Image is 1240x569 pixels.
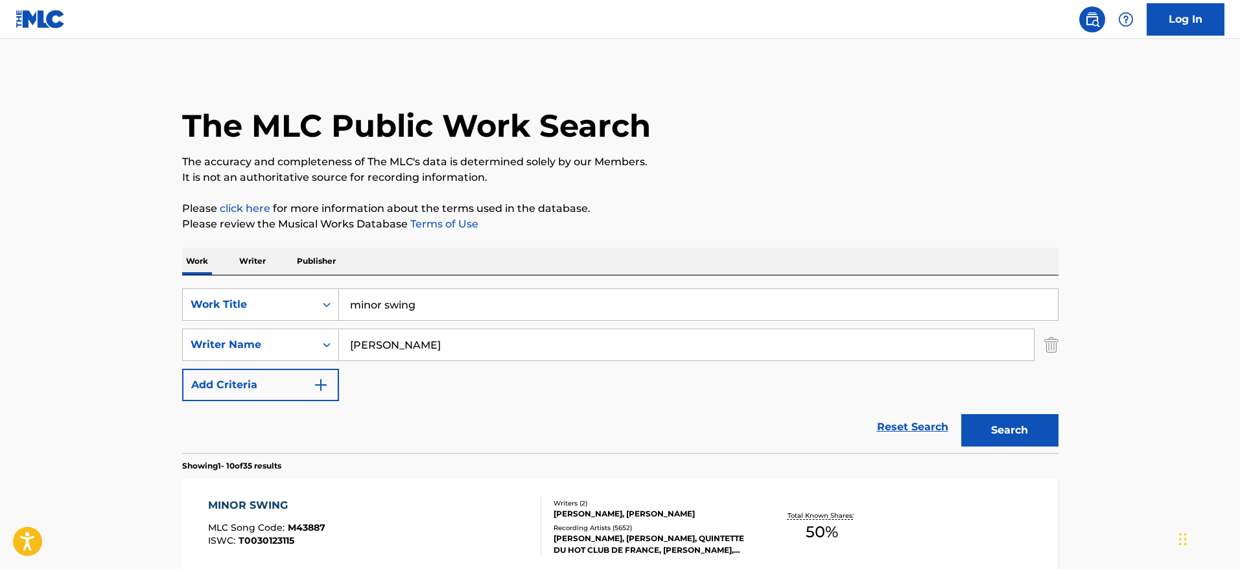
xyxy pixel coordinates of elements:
[191,297,307,312] div: Work Title
[182,201,1059,216] p: Please for more information about the terms used in the database.
[1179,520,1187,559] div: Trascina
[1084,12,1100,27] img: search
[182,369,339,401] button: Add Criteria
[235,248,270,275] p: Writer
[1147,3,1224,36] a: Log In
[208,498,325,513] div: MINOR SWING
[182,106,651,145] h1: The MLC Public Work Search
[191,337,307,353] div: Writer Name
[806,520,838,544] span: 50 %
[871,413,955,441] a: Reset Search
[208,535,239,546] span: ISWC :
[1175,507,1240,569] div: Widget chat
[293,248,340,275] p: Publisher
[313,377,329,393] img: 9d2ae6d4665cec9f34b9.svg
[554,533,749,556] div: [PERSON_NAME], [PERSON_NAME], QUINTETTE DU HOT CLUB DE FRANCE, [PERSON_NAME], [PERSON_NAME], [PER...
[220,202,270,215] a: click here
[288,522,325,533] span: M43887
[554,523,749,533] div: Recording Artists ( 5652 )
[16,10,65,29] img: MLC Logo
[182,248,212,275] p: Work
[788,511,857,520] p: Total Known Shares:
[208,522,288,533] span: MLC Song Code :
[554,498,749,508] div: Writers ( 2 )
[408,218,478,230] a: Terms of Use
[182,460,281,472] p: Showing 1 - 10 of 35 results
[961,414,1059,447] button: Search
[239,535,294,546] span: T0030123115
[182,154,1059,170] p: The accuracy and completeness of The MLC's data is determined solely by our Members.
[182,170,1059,185] p: It is not an authoritative source for recording information.
[1079,6,1105,32] a: Public Search
[1113,6,1139,32] div: Help
[1118,12,1134,27] img: help
[1175,507,1240,569] iframe: Chat Widget
[182,216,1059,232] p: Please review the Musical Works Database
[554,508,749,520] div: [PERSON_NAME], [PERSON_NAME]
[1044,329,1059,361] img: Delete Criterion
[182,288,1059,453] form: Search Form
